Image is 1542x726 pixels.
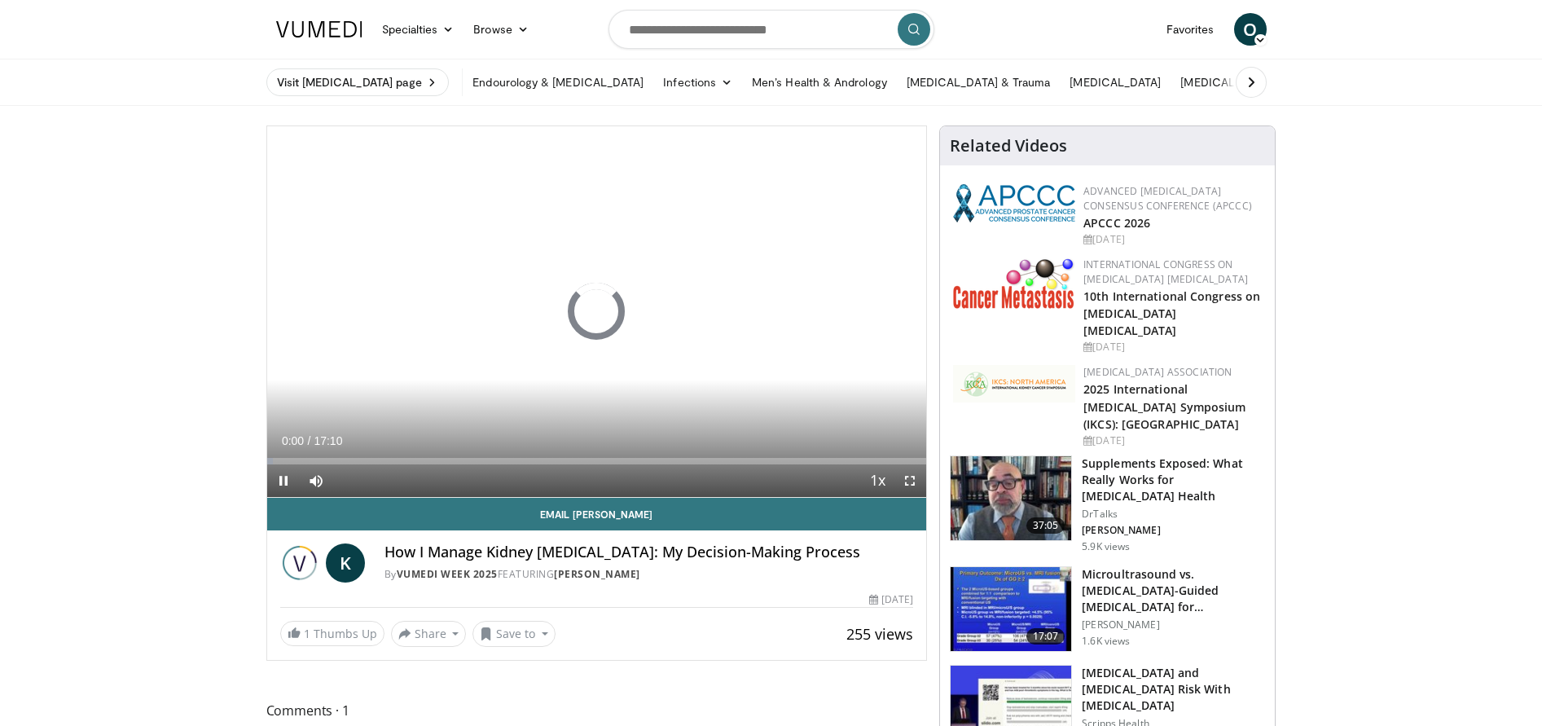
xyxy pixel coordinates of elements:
p: DrTalks [1082,508,1265,521]
a: [MEDICAL_DATA] [1060,66,1171,99]
button: Save to [472,621,556,647]
h3: [MEDICAL_DATA] and [MEDICAL_DATA] Risk With [MEDICAL_DATA] [1082,665,1265,714]
a: 1 Thumbs Up [280,621,384,646]
a: [MEDICAL_DATA] & Trauma [897,66,1061,99]
p: [PERSON_NAME] [1082,524,1265,537]
a: Visit [MEDICAL_DATA] page [266,68,450,96]
a: [MEDICAL_DATA] Association [1083,365,1232,379]
a: Browse [463,13,538,46]
span: / [308,434,311,447]
span: 255 views [846,624,913,644]
button: Mute [300,464,332,497]
img: 649d3fc0-5ee3-4147-b1a3-955a692e9799.150x105_q85_crop-smart_upscale.jpg [951,456,1071,541]
a: Endourology & [MEDICAL_DATA] [463,66,653,99]
span: 17:10 [314,434,342,447]
img: VuMedi Logo [276,21,362,37]
span: 37:05 [1026,517,1065,534]
a: O [1234,13,1267,46]
div: [DATE] [1083,433,1262,448]
a: Advanced [MEDICAL_DATA] Consensus Conference (APCCC) [1083,184,1252,213]
a: International Congress on [MEDICAL_DATA] [MEDICAL_DATA] [1083,257,1248,286]
h4: How I Manage Kidney [MEDICAL_DATA]: My Decision-Making Process [384,543,914,561]
div: [DATE] [869,592,913,607]
a: K [326,543,365,583]
p: 1.6K views [1082,635,1130,648]
a: 37:05 Supplements Exposed: What Really Works for [MEDICAL_DATA] Health DrTalks [PERSON_NAME] 5.9K... [950,455,1265,553]
a: [PERSON_NAME] [554,567,640,581]
div: Progress Bar [267,458,927,464]
button: Fullscreen [894,464,926,497]
a: Email [PERSON_NAME] [267,498,927,530]
img: d0371492-b5bc-4101-bdcb-0105177cfd27.150x105_q85_crop-smart_upscale.jpg [951,567,1071,652]
button: Pause [267,464,300,497]
p: [PERSON_NAME] [1082,618,1265,631]
span: 1 [304,626,310,641]
button: Playback Rate [861,464,894,497]
a: 2025 International [MEDICAL_DATA] Symposium (IKCS): [GEOGRAPHIC_DATA] [1083,381,1245,431]
a: Infections [653,66,742,99]
span: 0:00 [282,434,304,447]
video-js: Video Player [267,126,927,498]
div: [DATE] [1083,232,1262,247]
a: Favorites [1157,13,1224,46]
a: APCCC 2026 [1083,215,1150,231]
p: 5.9K views [1082,540,1130,553]
a: Vumedi Week 2025 [397,567,498,581]
span: 17:07 [1026,628,1065,645]
h3: Supplements Exposed: What Really Works for [MEDICAL_DATA] Health [1082,455,1265,504]
div: By FEATURING [384,567,914,582]
h3: Microultrasound vs. [MEDICAL_DATA]-Guided [MEDICAL_DATA] for [MEDICAL_DATA] Diagnosis … [1082,566,1265,615]
a: Specialties [372,13,464,46]
img: 6ff8bc22-9509-4454-a4f8-ac79dd3b8976.png.150x105_q85_autocrop_double_scale_upscale_version-0.2.png [953,257,1075,309]
span: Comments 1 [266,700,928,721]
input: Search topics, interventions [608,10,934,49]
a: [MEDICAL_DATA] & Reconstructive Pelvic Surgery [1171,66,1453,99]
img: Vumedi Week 2025 [280,543,319,583]
h4: Related Videos [950,136,1067,156]
button: Share [391,621,467,647]
img: 92ba7c40-df22-45a2-8e3f-1ca017a3d5ba.png.150x105_q85_autocrop_double_scale_upscale_version-0.2.png [953,184,1075,222]
div: [DATE] [1083,340,1262,354]
a: Men’s Health & Andrology [742,66,897,99]
a: 17:07 Microultrasound vs. [MEDICAL_DATA]-Guided [MEDICAL_DATA] for [MEDICAL_DATA] Diagnosis … [PE... [950,566,1265,653]
a: 10th International Congress on [MEDICAL_DATA] [MEDICAL_DATA] [1083,288,1260,338]
img: fca7e709-d275-4aeb-92d8-8ddafe93f2a6.png.150x105_q85_autocrop_double_scale_upscale_version-0.2.png [953,365,1075,403]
